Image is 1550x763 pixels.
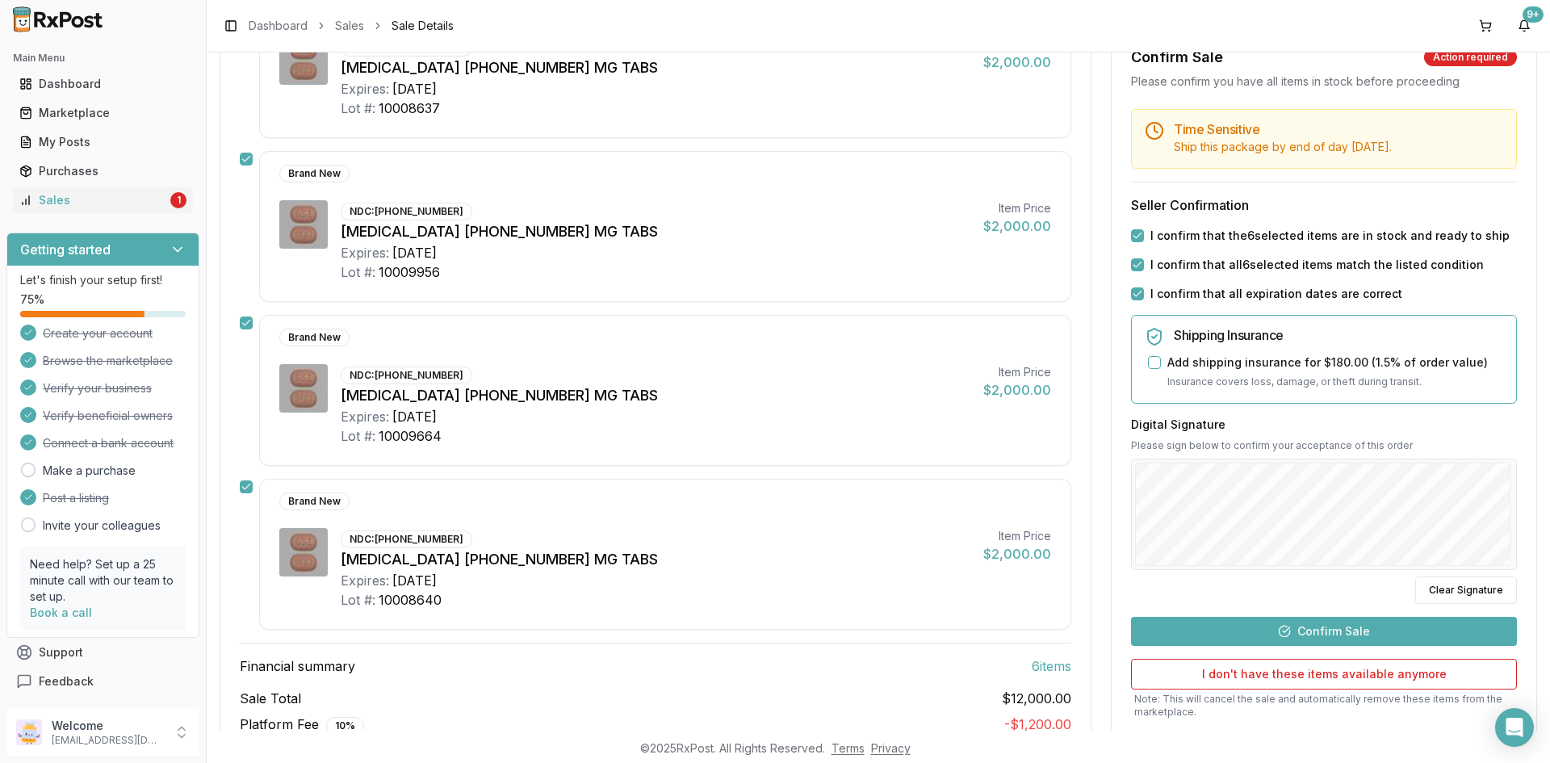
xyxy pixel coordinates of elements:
[983,200,1051,216] div: Item Price
[13,69,193,99] a: Dashboard
[1174,329,1503,342] h5: Shipping Insurance
[6,129,199,155] button: My Posts
[1174,123,1503,136] h5: Time Sensitive
[19,163,186,179] div: Purchases
[1004,716,1071,732] span: - $1,200.00
[1174,140,1392,153] span: Ship this package by end of day [DATE] .
[392,407,437,426] div: [DATE]
[279,165,350,182] div: Brand New
[341,243,389,262] div: Expires:
[43,490,109,506] span: Post a listing
[1150,228,1510,244] label: I confirm that the 6 selected items are in stock and ready to ship
[983,528,1051,544] div: Item Price
[279,528,328,576] img: Biktarvy 50-200-25 MG TABS
[249,18,454,34] nav: breadcrumb
[19,105,186,121] div: Marketplace
[279,36,328,85] img: Biktarvy 50-200-25 MG TABS
[1131,416,1517,432] h3: Digital Signature
[341,426,375,446] div: Lot #:
[1131,73,1517,90] div: Please confirm you have all items in stock before proceeding
[983,544,1051,564] div: $2,000.00
[983,364,1051,380] div: Item Price
[392,79,437,99] div: [DATE]
[379,590,442,610] div: 10008640
[1167,374,1503,390] p: Insurance covers loss, damage, or theft during transit.
[279,329,350,346] div: Brand New
[6,100,199,126] button: Marketplace
[1131,195,1517,215] h3: Seller Confirmation
[52,734,164,747] p: [EMAIL_ADDRESS][DOMAIN_NAME]
[170,192,186,208] div: 1
[30,556,176,605] p: Need help? Set up a 25 minute call with our team to set up.
[13,157,193,186] a: Purchases
[341,220,970,243] div: [MEDICAL_DATA] [PHONE_NUMBER] MG TABS
[392,571,437,590] div: [DATE]
[1131,692,1517,718] p: Note: This will cancel the sale and automatically remove these items from the marketplace.
[279,200,328,249] img: Biktarvy 50-200-25 MG TABS
[1131,658,1517,689] button: I don't have these items available anymore
[341,79,389,99] div: Expires:
[392,243,437,262] div: [DATE]
[13,52,193,65] h2: Main Menu
[279,364,328,413] img: Biktarvy 50-200-25 MG TABS
[341,571,389,590] div: Expires:
[13,99,193,128] a: Marketplace
[20,272,186,288] p: Let's finish your setup first!
[1495,708,1534,747] div: Open Intercom Messenger
[43,380,152,396] span: Verify your business
[43,435,174,451] span: Connect a bank account
[43,463,136,479] a: Make a purchase
[983,52,1051,72] div: $2,000.00
[871,741,911,755] a: Privacy
[6,71,199,97] button: Dashboard
[341,99,375,118] div: Lot #:
[43,325,153,342] span: Create your account
[240,689,301,708] span: Sale Total
[240,715,364,735] span: Platform Fee
[1131,46,1223,69] div: Confirm Sale
[379,99,440,118] div: 10008637
[379,426,442,446] div: 10009664
[326,717,364,735] div: 10 %
[39,673,94,690] span: Feedback
[335,18,364,34] a: Sales
[1511,13,1537,39] button: 9+
[379,262,440,282] div: 10009956
[1131,438,1517,451] p: Please sign below to confirm your acceptance of this order
[1167,354,1488,371] label: Add shipping insurance for $180.00 ( 1.5 % of order value)
[341,384,970,407] div: [MEDICAL_DATA] [PHONE_NUMBER] MG TABS
[1131,616,1517,645] button: Confirm Sale
[341,367,472,384] div: NDC: [PHONE_NUMBER]
[13,186,193,215] a: Sales1
[43,518,161,534] a: Invite your colleagues
[1002,689,1071,708] span: $12,000.00
[341,407,389,426] div: Expires:
[16,719,42,745] img: User avatar
[832,741,865,755] a: Terms
[983,216,1051,236] div: $2,000.00
[341,57,970,79] div: [MEDICAL_DATA] [PHONE_NUMBER] MG TABS
[19,192,167,208] div: Sales
[52,718,164,734] p: Welcome
[43,353,173,369] span: Browse the marketplace
[20,240,111,259] h3: Getting started
[1032,656,1071,676] span: 6 item s
[279,493,350,510] div: Brand New
[13,128,193,157] a: My Posts
[43,408,173,424] span: Verify beneficial owners
[6,638,199,667] button: Support
[341,262,375,282] div: Lot #:
[341,590,375,610] div: Lot #:
[1150,286,1402,302] label: I confirm that all expiration dates are correct
[983,380,1051,400] div: $2,000.00
[19,76,186,92] div: Dashboard
[341,530,472,548] div: NDC: [PHONE_NUMBER]
[249,18,308,34] a: Dashboard
[19,134,186,150] div: My Posts
[1150,257,1484,273] label: I confirm that all 6 selected items match the listed condition
[1415,576,1517,603] button: Clear Signature
[240,656,355,676] span: Financial summary
[20,291,44,308] span: 75 %
[341,203,472,220] div: NDC: [PHONE_NUMBER]
[1424,48,1517,66] div: Action required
